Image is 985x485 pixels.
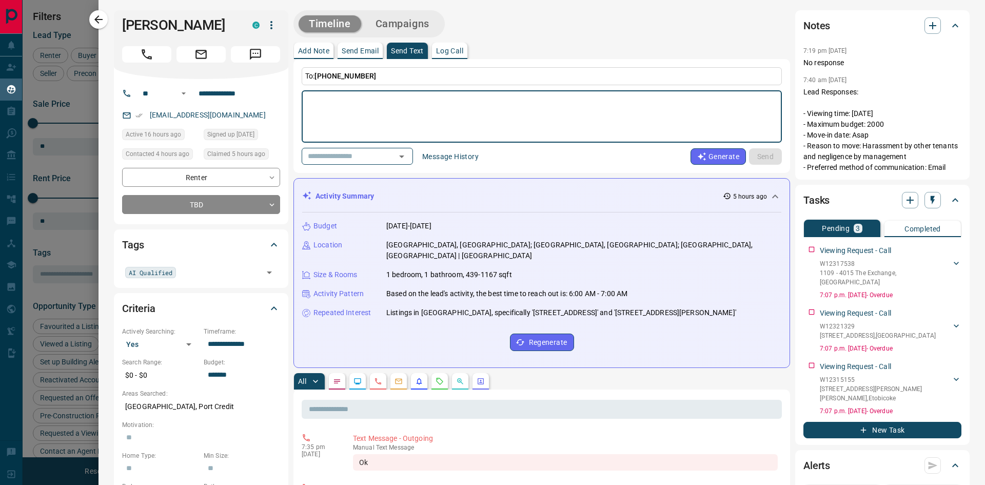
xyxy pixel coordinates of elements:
[803,13,961,38] div: Notes
[386,240,781,261] p: [GEOGRAPHIC_DATA], [GEOGRAPHIC_DATA]; [GEOGRAPHIC_DATA], [GEOGRAPHIC_DATA]; [GEOGRAPHIC_DATA], [G...
[386,221,431,231] p: [DATE]-[DATE]
[820,290,961,300] p: 7:07 p.m. [DATE] - Overdue
[820,361,891,372] p: Viewing Request - Call
[313,269,358,280] p: Size & Rooms
[122,195,280,214] div: TBD
[803,192,830,208] h2: Tasks
[386,288,627,299] p: Based on the lead's activity, the best time to reach out is: 6:00 AM - 7:00 AM
[415,377,423,385] svg: Listing Alerts
[207,149,265,159] span: Claimed 5 hours ago
[733,192,767,201] p: 5 hours ago
[298,378,306,385] p: All
[820,259,951,268] p: W12317538
[386,269,512,280] p: 1 bedroom, 1 bathroom, 439-1167 sqft
[391,47,424,54] p: Send Text
[803,422,961,438] button: New Task
[820,268,951,287] p: 1109 - 4015 The Exchange , [GEOGRAPHIC_DATA]
[122,398,280,415] p: [GEOGRAPHIC_DATA], Port Credit
[416,148,485,165] button: Message History
[122,358,199,367] p: Search Range:
[302,451,338,458] p: [DATE]
[820,373,961,405] div: W12315155[STREET_ADDRESS][PERSON_NAME][PERSON_NAME],Etobicoke
[122,168,280,187] div: Renter
[122,389,280,398] p: Areas Searched:
[122,17,237,33] h1: [PERSON_NAME]
[204,327,280,336] p: Timeframe:
[302,443,338,451] p: 7:35 pm
[353,433,778,444] p: Text Message - Outgoing
[122,46,171,63] span: Call
[365,15,440,32] button: Campaigns
[803,457,830,474] h2: Alerts
[803,76,847,84] p: 7:40 am [DATE]
[342,47,379,54] p: Send Email
[820,257,961,289] div: W123175381109 - 4015 The Exchange,[GEOGRAPHIC_DATA]
[299,15,361,32] button: Timeline
[231,46,280,63] span: Message
[298,47,329,54] p: Add Note
[122,129,199,143] div: Sat Aug 16 2025
[176,46,226,63] span: Email
[820,375,951,384] p: W12315155
[207,129,254,140] span: Signed up [DATE]
[122,451,199,460] p: Home Type:
[353,377,362,385] svg: Lead Browsing Activity
[803,188,961,212] div: Tasks
[122,296,280,321] div: Criteria
[353,444,778,451] p: Text Message
[204,148,280,163] div: Sat Aug 16 2025
[856,225,860,232] p: 3
[820,320,961,342] div: W12321329[STREET_ADDRESS],[GEOGRAPHIC_DATA]
[302,67,782,85] p: To:
[820,344,961,353] p: 7:07 p.m. [DATE] - Overdue
[204,358,280,367] p: Budget:
[436,377,444,385] svg: Requests
[353,454,778,471] div: Ok
[436,47,463,54] p: Log Call
[122,367,199,384] p: $0 - $0
[204,451,280,460] p: Min Size:
[122,300,155,317] h2: Criteria
[803,17,830,34] h2: Notes
[820,308,891,319] p: Viewing Request - Call
[904,225,941,232] p: Completed
[803,87,961,173] p: Lead Responses: - Viewing time: [DATE] - Maximum budget: 2000 - Move-in date: Asap - Reason to mo...
[820,245,891,256] p: Viewing Request - Call
[122,327,199,336] p: Actively Searching:
[803,453,961,478] div: Alerts
[313,288,364,299] p: Activity Pattern
[262,265,277,280] button: Open
[374,377,382,385] svg: Calls
[302,187,781,206] div: Activity Summary5 hours ago
[313,307,371,318] p: Repeated Interest
[803,57,961,68] p: No response
[122,336,199,353] div: Yes
[316,191,374,202] p: Activity Summary
[204,129,280,143] div: Fri Aug 15 2025
[252,22,260,29] div: condos.ca
[314,72,376,80] span: [PHONE_NUMBER]
[135,112,143,119] svg: Email Verified
[129,267,172,278] span: AI Qualified
[820,406,961,416] p: 7:07 p.m. [DATE] - Overdue
[122,420,280,430] p: Motivation:
[803,47,847,54] p: 7:19 pm [DATE]
[820,384,951,403] p: [STREET_ADDRESS][PERSON_NAME][PERSON_NAME] , Etobicoke
[820,322,936,331] p: W12321329
[820,331,936,340] p: [STREET_ADDRESS] , [GEOGRAPHIC_DATA]
[122,237,144,253] h2: Tags
[150,111,266,119] a: [EMAIL_ADDRESS][DOMAIN_NAME]
[313,240,342,250] p: Location
[395,149,409,164] button: Open
[126,149,189,159] span: Contacted 4 hours ago
[691,148,746,165] button: Generate
[477,377,485,385] svg: Agent Actions
[822,225,850,232] p: Pending
[126,129,181,140] span: Active 16 hours ago
[333,377,341,385] svg: Notes
[395,377,403,385] svg: Emails
[122,232,280,257] div: Tags
[353,444,375,451] span: manual
[313,221,337,231] p: Budget
[386,307,736,318] p: Listings in [GEOGRAPHIC_DATA], specifically '[STREET_ADDRESS]' and '[STREET_ADDRESS][PERSON_NAME]'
